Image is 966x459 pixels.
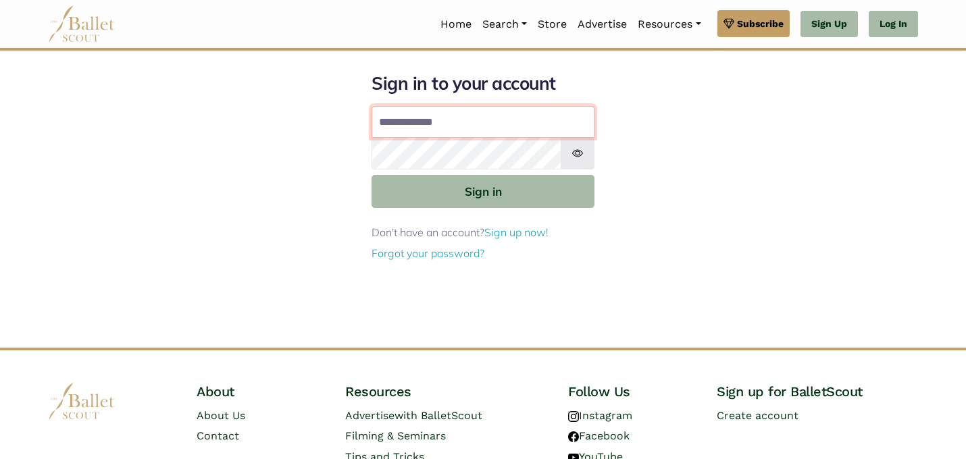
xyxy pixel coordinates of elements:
[568,411,579,422] img: instagram logo
[568,383,695,400] h4: Follow Us
[717,383,918,400] h4: Sign up for BalletScout
[532,10,572,38] a: Store
[372,246,484,260] a: Forgot your password?
[48,383,116,420] img: logo
[372,224,594,242] p: Don't have an account?
[484,225,549,239] a: Sign up now!
[632,10,706,38] a: Resources
[723,16,734,31] img: gem.svg
[345,429,446,442] a: Filming & Seminars
[568,429,630,442] a: Facebook
[737,16,784,31] span: Subscribe
[372,175,594,208] button: Sign in
[345,409,482,422] a: Advertisewith BalletScout
[869,11,918,38] a: Log In
[800,11,858,38] a: Sign Up
[568,431,579,442] img: facebook logo
[477,10,532,38] a: Search
[717,409,798,422] a: Create account
[372,72,594,95] h1: Sign in to your account
[568,409,632,422] a: Instagram
[197,429,239,442] a: Contact
[395,409,482,422] span: with BalletScout
[345,383,546,400] h4: Resources
[572,10,632,38] a: Advertise
[717,10,790,37] a: Subscribe
[197,383,324,400] h4: About
[197,409,245,422] a: About Us
[435,10,477,38] a: Home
